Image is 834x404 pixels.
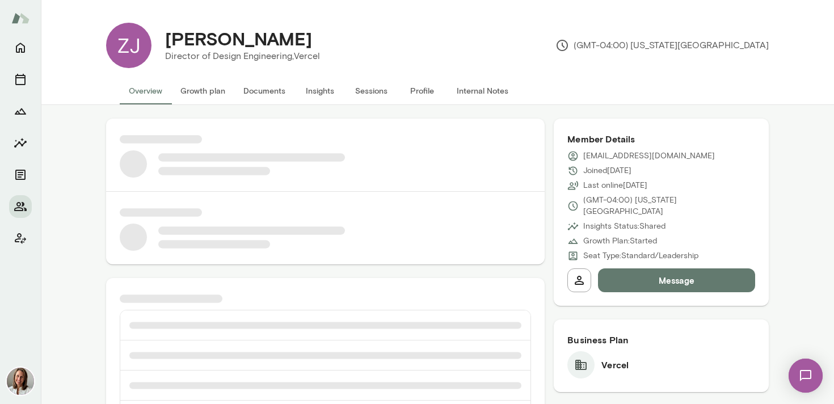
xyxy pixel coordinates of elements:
h6: Vercel [601,358,629,372]
button: Insights [294,77,346,104]
img: Andrea Mayendia [7,368,34,395]
p: (GMT-04:00) [US_STATE][GEOGRAPHIC_DATA] [555,39,769,52]
img: Mento [11,7,30,29]
button: Internal Notes [448,77,517,104]
p: Director of Design Engineering, Vercel [165,49,320,63]
div: ZJ [106,23,151,68]
h6: Business Plan [567,333,755,347]
p: (GMT-04:00) [US_STATE][GEOGRAPHIC_DATA] [583,195,755,217]
button: Client app [9,227,32,250]
button: Documents [9,163,32,186]
button: Documents [234,77,294,104]
button: Growth plan [171,77,234,104]
p: [EMAIL_ADDRESS][DOMAIN_NAME] [583,150,715,162]
p: Insights Status: Shared [583,221,665,232]
p: Seat Type: Standard/Leadership [583,250,698,262]
button: Profile [397,77,448,104]
button: Insights [9,132,32,154]
p: Joined [DATE] [583,165,631,176]
button: Message [598,268,755,292]
button: Home [9,36,32,59]
p: Growth Plan: Started [583,235,657,247]
button: Sessions [346,77,397,104]
button: Overview [120,77,171,104]
button: Growth Plan [9,100,32,123]
button: Members [9,195,32,218]
button: Sessions [9,68,32,91]
h4: [PERSON_NAME] [165,28,312,49]
p: Last online [DATE] [583,180,647,191]
h6: Member Details [567,132,755,146]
